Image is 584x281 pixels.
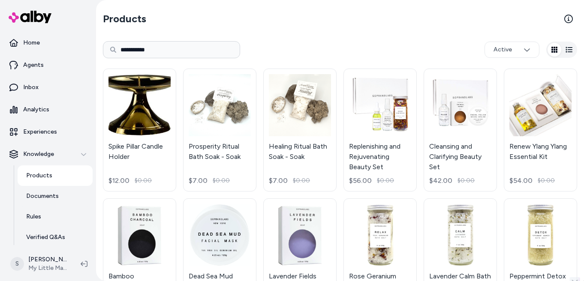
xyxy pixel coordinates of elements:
a: Inbox [3,77,93,98]
a: Experiences [3,122,93,142]
p: [PERSON_NAME] [28,255,67,264]
a: Verified Q&As [18,227,93,248]
a: Products [18,165,93,186]
p: Inbox [23,83,39,92]
p: Documents [26,192,59,200]
a: Rules [18,206,93,227]
a: Agents [3,55,93,75]
button: Active [485,42,539,58]
a: Documents [18,186,93,206]
span: S [10,257,24,271]
span: My Little Magic Shop [28,264,67,272]
a: Prosperity Ritual Bath Soak - SoakProsperity Ritual Bath Soak - Soak$7.00$0.00 [183,69,256,191]
p: Verified Q&As [26,233,65,242]
button: Knowledge [3,144,93,164]
p: Home [23,39,40,47]
h2: Products [103,12,146,26]
p: Experiences [23,128,57,136]
a: Healing Ritual Bath Soak - SoakHealing Ritual Bath Soak - Soak$7.00$0.00 [263,69,337,191]
a: Spike Pillar Candle HolderSpike Pillar Candle Holder$12.00$0.00 [103,69,176,191]
a: Cleansing and Clarifying Beauty SetCleansing and Clarifying Beauty Set$42.00$0.00 [424,69,497,191]
p: Knowledge [23,150,54,158]
a: Renew Ylang Ylang Essential KitRenew Ylang Ylang Essential Kit$54.00$0.00 [504,69,577,191]
p: Products [26,171,52,180]
a: Replenishing and Rejuvenating Beauty SetReplenishing and Rejuvenating Beauty Set$56.00$0.00 [343,69,417,191]
p: Rules [26,212,41,221]
img: alby Logo [9,11,51,23]
button: S[PERSON_NAME]My Little Magic Shop [5,250,74,278]
p: Agents [23,61,44,69]
a: Home [3,33,93,53]
p: Analytics [23,105,49,114]
a: Analytics [3,99,93,120]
